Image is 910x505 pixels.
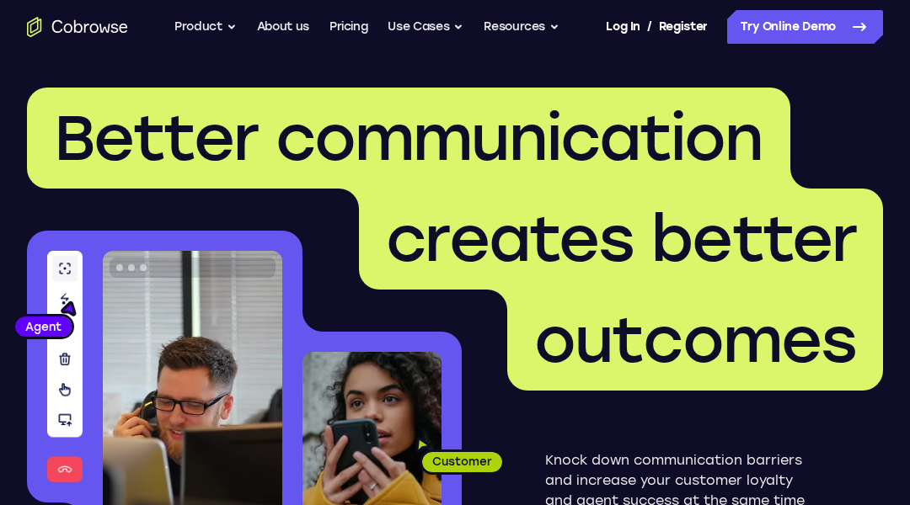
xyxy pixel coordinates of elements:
[388,10,463,44] button: Use Cases
[27,17,128,37] a: Go to the home page
[329,10,368,44] a: Pricing
[534,302,856,378] span: outcomes
[659,10,708,44] a: Register
[484,10,559,44] button: Resources
[647,17,652,37] span: /
[54,100,763,176] span: Better communication
[727,10,883,44] a: Try Online Demo
[257,10,309,44] a: About us
[386,201,856,277] span: creates better
[174,10,237,44] button: Product
[606,10,640,44] a: Log In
